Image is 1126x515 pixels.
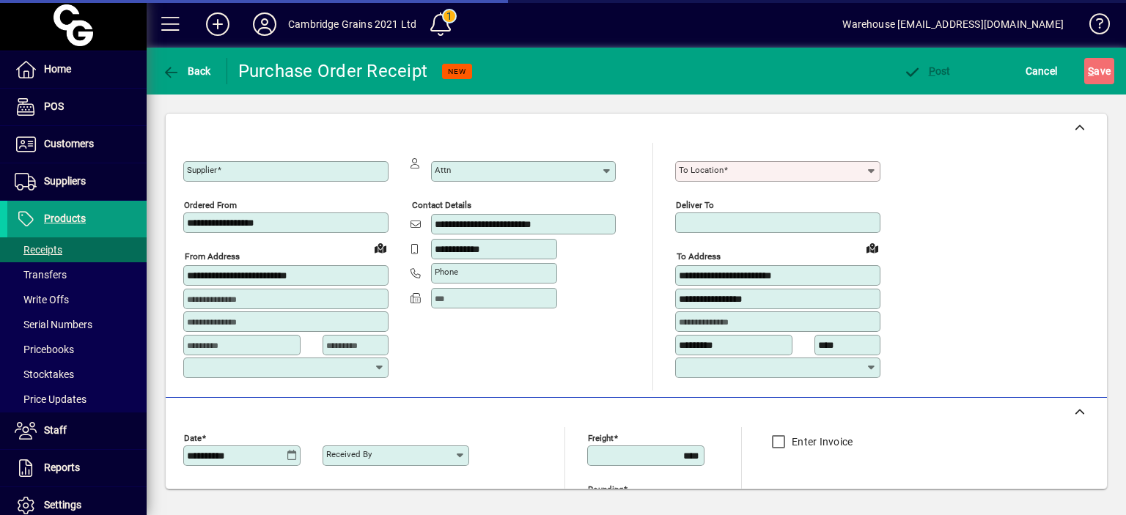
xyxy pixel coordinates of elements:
a: Serial Numbers [7,312,147,337]
a: Write Offs [7,287,147,312]
a: Staff [7,412,147,449]
span: Pricebooks [15,344,74,355]
span: Products [44,212,86,224]
span: Receipts [15,244,62,256]
a: Price Updates [7,387,147,412]
mat-label: Phone [435,267,458,277]
a: Stocktakes [7,362,147,387]
a: Home [7,51,147,88]
span: NEW [448,67,466,76]
mat-label: Deliver To [676,200,714,210]
mat-label: Date [184,432,202,442]
a: Transfers [7,262,147,287]
button: Post [899,58,954,84]
span: P [929,65,935,77]
span: Back [162,65,211,77]
span: ave [1088,59,1111,83]
a: Suppliers [7,163,147,200]
span: Reports [44,462,80,473]
a: Customers [7,126,147,163]
div: Purchase Order Receipt [238,59,428,83]
mat-label: To location [679,165,724,175]
button: Save [1084,58,1114,84]
a: View on map [369,236,392,259]
mat-label: Attn [435,165,451,175]
span: Cancel [1026,59,1058,83]
a: Receipts [7,237,147,262]
span: Customers [44,138,94,149]
a: Pricebooks [7,337,147,362]
mat-label: Ordered from [184,200,237,210]
span: S [1088,65,1094,77]
span: POS [44,100,64,112]
a: Reports [7,450,147,486]
mat-label: Rounding [588,483,623,494]
span: Write Offs [15,294,69,305]
a: Knowledge Base [1078,3,1108,51]
button: Profile [241,11,288,37]
mat-label: Received by [326,449,372,459]
span: Suppliers [44,175,86,187]
span: Stocktakes [15,368,74,380]
a: View on map [861,236,884,259]
span: Price Updates [15,393,87,405]
mat-label: Freight [588,432,614,442]
button: Add [194,11,241,37]
mat-label: Supplier [187,165,217,175]
button: Cancel [1022,58,1061,84]
app-page-header-button: Back [147,58,227,84]
span: Transfers [15,269,67,281]
span: Home [44,63,71,75]
span: Serial Numbers [15,319,92,330]
span: ost [903,65,951,77]
div: Cambridge Grains 2021 Ltd [288,12,416,36]
span: Settings [44,499,81,511]
a: POS [7,89,147,125]
button: Back [158,58,215,84]
div: Warehouse [EMAIL_ADDRESS][DOMAIN_NAME] [842,12,1064,36]
span: Staff [44,424,67,436]
label: Enter Invoice [789,434,853,449]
